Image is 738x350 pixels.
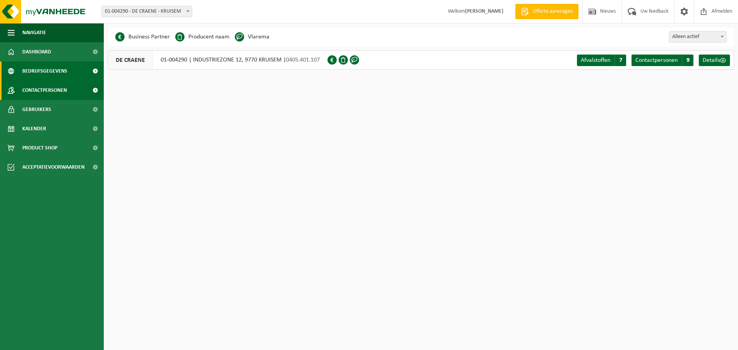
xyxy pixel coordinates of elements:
[175,31,229,43] li: Producent naam
[102,6,192,17] span: 01-004290 - DE CRAENE - KRUISEM
[669,31,726,43] span: Alleen actief
[635,57,678,63] span: Contactpersonen
[682,55,693,66] span: 9
[108,50,327,70] div: 01-004290 | INDUSTRIEZONE 12, 9770 KRUISEM |
[581,57,610,63] span: Afvalstoffen
[632,55,693,66] a: Contactpersonen 9
[22,138,57,158] span: Product Shop
[703,57,720,63] span: Details
[465,8,504,14] strong: [PERSON_NAME]
[22,100,51,119] span: Gebruikers
[515,4,578,19] a: Offerte aanvragen
[669,32,726,42] span: Alleen actief
[235,31,269,43] li: Vlarema
[22,61,67,81] span: Bedrijfsgegevens
[22,42,51,61] span: Dashboard
[22,119,46,138] span: Kalender
[115,31,170,43] li: Business Partner
[286,57,320,63] span: 0405.401.107
[577,55,626,66] a: Afvalstoffen 7
[22,81,67,100] span: Contactpersonen
[22,23,46,42] span: Navigatie
[699,55,730,66] a: Details
[531,8,575,15] span: Offerte aanvragen
[615,55,626,66] span: 7
[108,51,153,69] span: DE CRAENE
[22,158,85,177] span: Acceptatievoorwaarden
